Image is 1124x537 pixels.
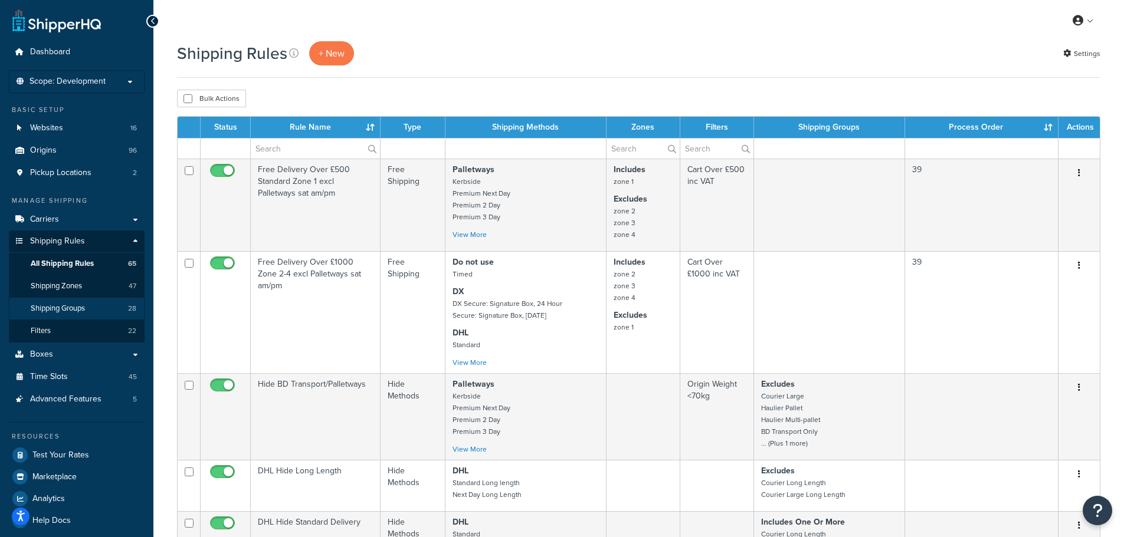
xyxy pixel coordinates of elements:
strong: DHL [453,516,468,528]
td: Hide BD Transport/Palletways [251,373,381,460]
span: 96 [129,146,137,156]
td: DHL Hide Long Length [251,460,381,511]
span: 45 [129,372,137,382]
a: Origins 96 [9,140,145,162]
th: Actions [1059,117,1100,138]
strong: Excludes [761,464,795,477]
th: Process Order : activate to sort column ascending [905,117,1059,138]
td: Hide Methods [381,373,445,460]
li: Shipping Zones [9,275,145,297]
small: Kerbside Premium Next Day Premium 2 Day Premium 3 Day [453,176,510,222]
a: View More [453,229,487,240]
strong: DHL [453,327,468,339]
strong: Includes [614,256,645,268]
span: Pickup Locations [30,168,91,178]
td: Hide Methods [381,460,445,511]
span: All Shipping Rules [31,259,94,269]
li: Help Docs [9,510,145,531]
a: Shipping Rules [9,230,145,252]
a: Advanced Features 5 [9,388,145,410]
th: Status [201,117,251,138]
a: Dashboard [9,41,145,63]
a: Settings [1063,45,1100,62]
span: Help Docs [32,516,71,526]
span: Scope: Development [30,77,106,87]
strong: DX [453,285,464,298]
small: zone 2 zone 3 zone 4 [614,206,635,240]
a: Shipping Zones 47 [9,275,145,297]
strong: Includes One Or More [761,516,845,528]
strong: Palletways [453,163,494,176]
a: Analytics [9,488,145,509]
strong: Includes [614,163,645,176]
small: Standard [453,340,480,350]
li: Pickup Locations [9,162,145,184]
button: Bulk Actions [177,90,246,107]
li: Origins [9,140,145,162]
th: Rule Name : activate to sort column ascending [251,117,381,138]
span: Marketplace [32,472,77,482]
h1: Shipping Rules [177,42,287,65]
small: zone 1 [614,176,634,187]
a: Time Slots 45 [9,366,145,388]
a: ShipperHQ Home [12,9,101,32]
small: Timed [453,269,473,279]
span: Time Slots [30,372,68,382]
td: Cart Over £1000 inc VAT [680,251,754,373]
span: Boxes [30,350,53,360]
strong: Palletways [453,378,494,390]
th: Filters [680,117,754,138]
span: Shipping Groups [31,304,85,314]
small: Kerbside Premium Next Day Premium 2 Day Premium 3 Day [453,391,510,437]
small: Courier Large Haulier Pallet Haulier Multi-pallet BD Transport Only ... (Plus 1 more) [761,391,820,449]
span: 22 [128,326,136,336]
td: Free Delivery Over £500 Standard Zone 1 excl Palletways sat am/pm [251,159,381,251]
small: Courier Long Length Courier Large Long Length [761,477,846,500]
td: 39 [905,251,1059,373]
span: Shipping Rules [30,236,85,246]
strong: Excludes [761,378,795,390]
small: zone 2 zone 3 zone 4 [614,269,635,303]
td: Free Shipping [381,251,445,373]
span: 16 [130,123,137,133]
th: Zones [607,117,681,138]
span: Test Your Rates [32,450,89,460]
th: Type [381,117,445,138]
div: Resources [9,431,145,442]
span: Shipping Zones [31,281,82,291]
a: All Shipping Rules 65 [9,253,145,275]
a: Marketplace [9,466,145,487]
span: Filters [31,326,51,336]
input: Search [607,139,680,159]
li: Websites [9,117,145,139]
span: Websites [30,123,63,133]
a: Filters 22 [9,320,145,342]
span: 5 [133,394,137,404]
strong: DHL [453,464,468,477]
strong: Excludes [614,193,647,205]
a: Carriers [9,209,145,230]
a: Websites 16 [9,117,145,139]
span: Advanced Features [30,394,101,404]
li: Shipping Rules [9,230,145,342]
strong: Excludes [614,309,647,321]
span: Carriers [30,215,59,225]
td: Cart Over £500 inc VAT [680,159,754,251]
button: Open Resource Center [1083,496,1112,525]
div: Basic Setup [9,105,145,115]
li: Shipping Groups [9,298,145,319]
li: Advanced Features [9,388,145,410]
input: Search [680,139,753,159]
span: 47 [129,281,136,291]
td: Free Shipping [381,159,445,251]
span: Dashboard [30,47,70,57]
small: Standard Long length Next Day Long Length [453,477,522,500]
strong: Do not use [453,256,494,268]
a: Boxes [9,344,145,365]
td: Origin Weight <70kg [680,373,754,460]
